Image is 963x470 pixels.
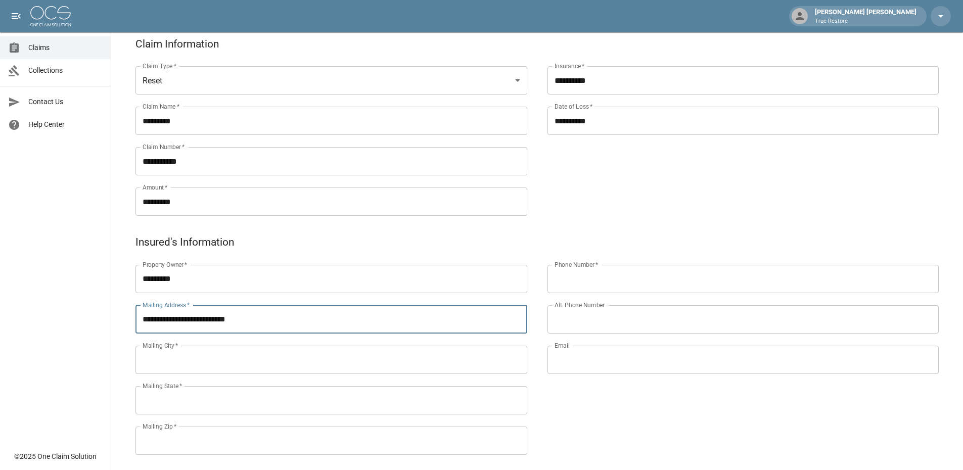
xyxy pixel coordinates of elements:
[555,102,592,111] label: Date of Loss
[143,102,179,111] label: Claim Name
[143,301,190,309] label: Mailing Address
[811,7,921,25] div: [PERSON_NAME] [PERSON_NAME]
[143,422,177,431] label: Mailing Zip
[555,62,584,70] label: Insurance
[547,107,932,135] input: Choose date, selected date is Apr 2, 2025
[143,260,188,269] label: Property Owner
[143,341,178,350] label: Mailing City
[555,301,605,309] label: Alt. Phone Number
[143,62,176,70] label: Claim Type
[143,382,182,390] label: Mailing State
[143,183,168,192] label: Amount
[815,17,916,26] p: True Restore
[28,65,103,76] span: Collections
[14,451,97,461] div: © 2025 One Claim Solution
[28,42,103,53] span: Claims
[135,66,527,95] div: Reset
[143,143,185,151] label: Claim Number
[555,341,570,350] label: Email
[28,119,103,130] span: Help Center
[6,6,26,26] button: open drawer
[28,97,103,107] span: Contact Us
[30,6,71,26] img: ocs-logo-white-transparent.png
[555,260,598,269] label: Phone Number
